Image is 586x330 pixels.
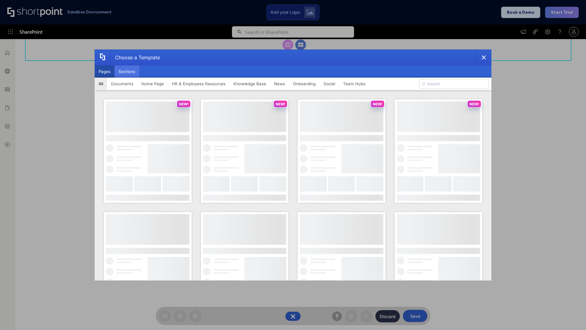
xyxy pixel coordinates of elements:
p: NEW! [469,102,479,106]
input: Search [419,79,489,89]
button: Documents [107,78,137,90]
button: News [270,78,289,90]
p: NEW! [276,102,285,106]
button: HR & Employees Resources [168,78,230,90]
p: NEW! [373,102,382,106]
div: template selector [95,50,491,280]
button: Social [320,78,339,90]
p: NEW! [179,102,189,106]
button: Home Page [137,78,168,90]
div: Choose a Template [110,50,160,65]
button: Sections [114,65,139,78]
button: Pages [95,65,114,78]
button: Team Hubs [339,78,369,90]
button: Knowledge Base [230,78,270,90]
iframe: Chat Widget [555,301,586,330]
button: All [95,78,107,90]
button: Onboarding [289,78,320,90]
